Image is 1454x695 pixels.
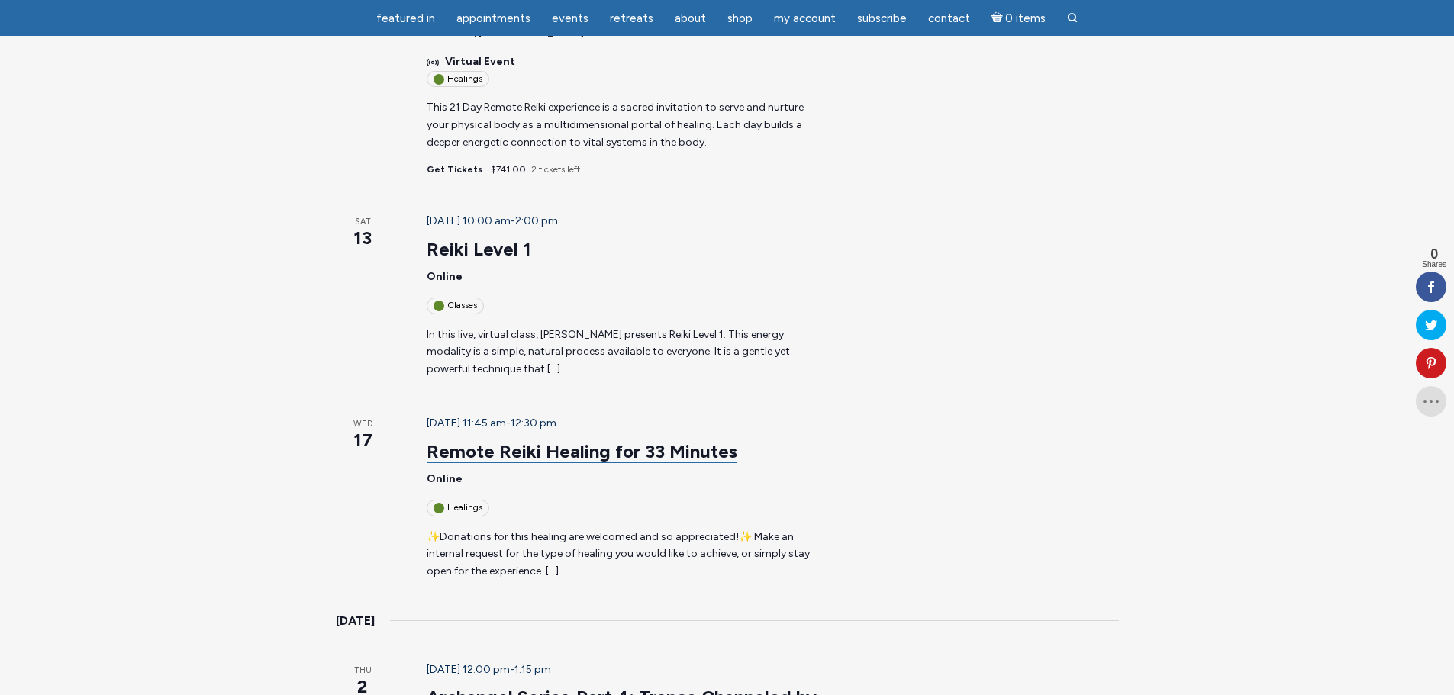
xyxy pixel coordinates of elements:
[427,238,531,261] a: Reiki Level 1
[427,26,457,39] span: Zoom
[765,4,845,34] a: My Account
[774,11,836,25] span: My Account
[427,298,484,314] div: Classes
[336,225,390,251] span: 13
[982,2,1056,34] a: Cart0 items
[675,11,706,25] span: About
[427,71,489,87] div: Healings
[427,663,551,676] time: -
[543,4,598,34] a: Events
[511,417,556,430] span: 12:30 pm
[427,214,511,227] span: [DATE] 10:00 am
[928,11,970,25] span: Contact
[515,214,558,227] span: 2:00 pm
[1005,13,1046,24] span: 0 items
[610,11,653,25] span: Retreats
[991,11,1006,25] i: Cart
[491,164,526,175] span: $741.00
[727,11,753,25] span: Shop
[427,529,823,581] p: ✨Donations for this healing are welcomed and so appreciated!✨ Make an internal request for the ty...
[336,664,390,677] span: Thu
[427,440,737,463] a: Remote Reiki Healing for 33 Minutes
[552,11,588,25] span: Events
[336,427,390,453] span: 17
[427,270,463,283] span: Online
[376,11,435,25] span: featured in
[336,418,390,431] span: Wed
[531,164,580,175] span: 2 tickets left
[427,472,463,485] span: Online
[427,99,823,151] p: This 21 Day Remote Reiki experience is a sacred invitation to serve and nurture your physical bod...
[857,11,907,25] span: Subscribe
[427,417,506,430] span: [DATE] 11:45 am
[459,26,584,39] span: GA, [GEOGRAPHIC_DATA]
[427,500,489,516] div: Healings
[336,611,375,631] time: [DATE]
[666,4,715,34] a: About
[427,214,558,227] time: -
[456,11,530,25] span: Appointments
[427,327,823,378] p: In this live, virtual class, [PERSON_NAME] presents Reiki Level 1. This energy modality is a simp...
[447,4,540,34] a: Appointments
[919,4,979,34] a: Contact
[514,663,551,676] span: 1:15 pm
[367,4,444,34] a: featured in
[1422,247,1446,261] span: 0
[718,4,762,34] a: Shop
[601,4,663,34] a: Retreats
[336,216,390,229] span: Sat
[445,53,515,71] span: Virtual Event
[1422,261,1446,269] span: Shares
[427,164,482,175] a: Get Tickets
[427,417,556,430] time: -
[848,4,916,34] a: Subscribe
[427,663,510,676] span: [DATE] 12:00 pm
